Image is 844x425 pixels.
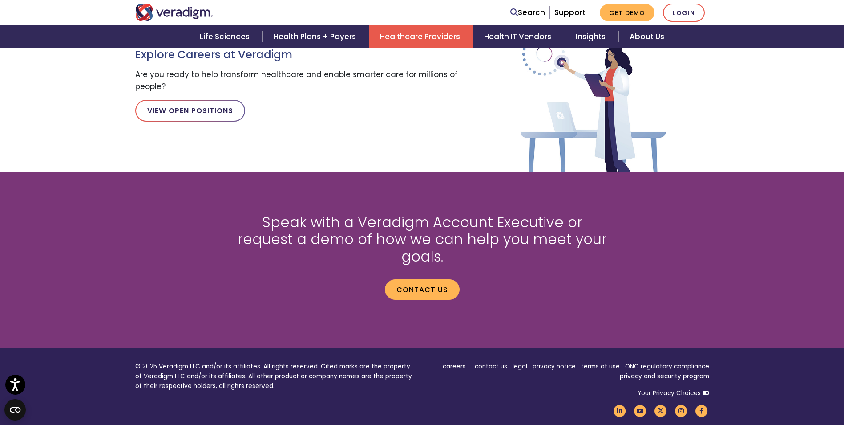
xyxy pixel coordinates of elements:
a: About Us [619,25,675,48]
a: Login [663,4,705,22]
a: Veradigm Twitter Link [653,407,668,415]
a: Your Privacy Choices [638,389,701,397]
h3: Explore Careers at Veradigm [135,49,464,61]
button: Open CMP widget [4,399,26,421]
a: Veradigm YouTube Link [633,407,648,415]
iframe: Drift Chat Widget [800,380,833,414]
h2: Speak with a Veradigm Account Executive or request a demo of how we can help you meet your goals. [233,214,611,265]
a: privacy notice [533,362,576,371]
a: terms of use [581,362,620,371]
img: Veradigm logo [135,4,213,21]
p: Are you ready to help transform healthcare and enable smarter care for millions of people? [135,69,464,93]
a: Veradigm LinkedIn Link [612,407,627,415]
a: Veradigm Facebook Link [694,407,709,415]
a: Contact us [385,279,460,300]
a: legal [513,362,527,371]
a: Support [554,7,586,18]
a: View Open Positions [135,100,245,121]
a: Veradigm Instagram Link [674,407,689,415]
a: careers [443,362,466,371]
a: Health Plans + Payers [263,25,369,48]
a: Insights [565,25,619,48]
a: Health IT Vendors [473,25,565,48]
a: ONC regulatory compliance [625,362,709,371]
a: Search [510,7,545,19]
a: Healthcare Providers [369,25,473,48]
a: Life Sciences [189,25,263,48]
p: © 2025 Veradigm LLC and/or its affiliates. All rights reserved. Cited marks are the property of V... [135,362,416,391]
a: privacy and security program [620,372,709,380]
a: Get Demo [600,4,654,21]
a: contact us [475,362,507,371]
